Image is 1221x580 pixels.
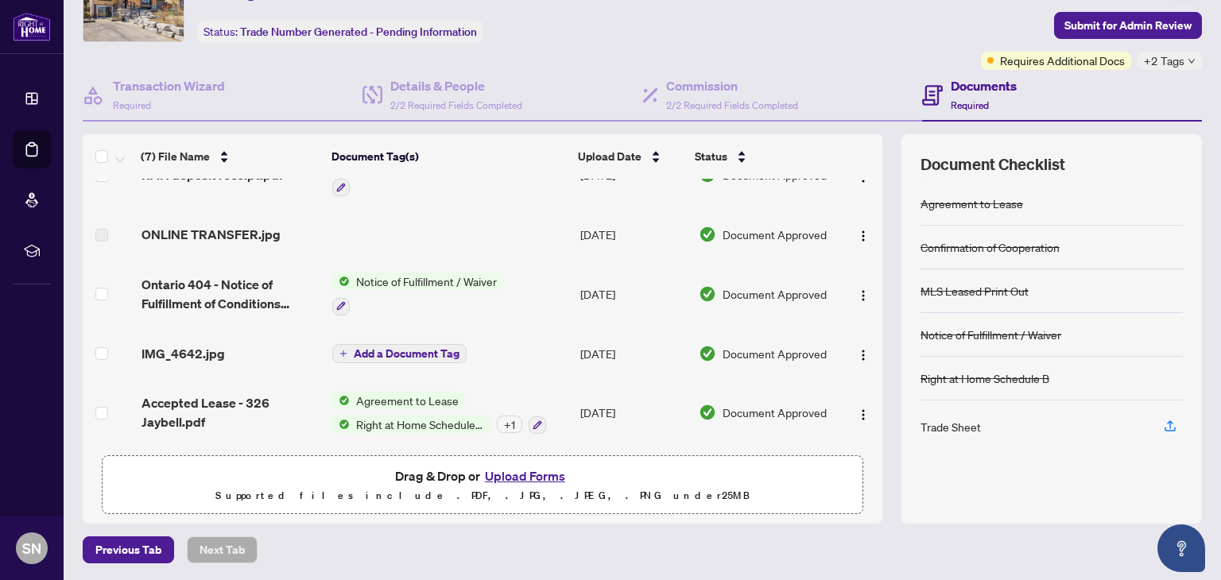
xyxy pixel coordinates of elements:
[572,134,689,179] th: Upload Date
[699,285,716,303] img: Document Status
[574,209,692,260] td: [DATE]
[921,369,1049,387] div: Right at Home Schedule B
[857,289,870,302] img: Logo
[332,273,503,315] button: Status IconNotice of Fulfillment / Waiver
[332,392,546,435] button: Status IconAgreement to LeaseStatus IconRight at Home Schedule B+1
[723,345,827,362] span: Document Approved
[723,226,827,243] span: Document Approved
[951,99,989,111] span: Required
[332,343,467,364] button: Add a Document Tag
[354,348,459,359] span: Add a Document Tag
[83,536,174,563] button: Previous Tab
[688,134,835,179] th: Status
[1188,57,1196,65] span: down
[723,285,827,303] span: Document Approved
[921,195,1023,212] div: Agreement to Lease
[699,404,716,421] img: Document Status
[699,345,716,362] img: Document Status
[574,260,692,328] td: [DATE]
[1054,12,1202,39] button: Submit for Admin Review
[574,379,692,447] td: [DATE]
[141,275,320,313] span: Ontario 404 - Notice of Fulfillment of Conditions Agreement to Lease Residential_Acknowledge.pdf
[350,273,503,290] span: Notice of Fulfillment / Waiver
[332,344,467,363] button: Add a Document Tag
[141,148,210,165] span: (7) File Name
[113,99,151,111] span: Required
[390,99,522,111] span: 2/2 Required Fields Completed
[921,238,1060,256] div: Confirmation of Cooperation
[339,350,347,358] span: plus
[951,76,1017,95] h4: Documents
[141,393,320,431] span: Accepted Lease - 326 Jaybell.pdf
[325,134,572,179] th: Document Tag(s)
[22,537,41,559] span: SN
[134,134,325,179] th: (7) File Name
[921,282,1029,300] div: MLS Leased Print Out
[578,148,642,165] span: Upload Date
[480,466,570,486] button: Upload Forms
[921,153,1065,176] span: Document Checklist
[141,225,281,244] span: ONLINE TRANSFER.jpg
[95,537,161,563] span: Previous Tab
[350,416,490,433] span: Right at Home Schedule B
[699,226,716,243] img: Document Status
[851,400,876,425] button: Logo
[1064,13,1192,38] span: Submit for Admin Review
[390,76,522,95] h4: Details & People
[851,341,876,366] button: Logo
[395,466,570,486] span: Drag & Drop or
[13,12,51,41] img: logo
[851,222,876,247] button: Logo
[350,392,465,409] span: Agreement to Lease
[695,148,727,165] span: Status
[851,281,876,307] button: Logo
[332,416,350,433] img: Status Icon
[332,392,350,409] img: Status Icon
[666,99,798,111] span: 2/2 Required Fields Completed
[197,21,483,42] div: Status:
[332,273,350,290] img: Status Icon
[103,456,862,515] span: Drag & Drop orUpload FormsSupported files include .PDF, .JPG, .JPEG, .PNG under25MB
[921,418,981,435] div: Trade Sheet
[574,328,692,379] td: [DATE]
[141,344,225,363] span: IMG_4642.jpg
[1157,524,1205,572] button: Open asap
[187,536,258,563] button: Next Tab
[857,230,870,242] img: Logo
[666,76,798,95] h4: Commission
[857,408,870,421] img: Logo
[1000,52,1125,69] span: Requires Additional Docs
[1144,52,1184,70] span: +2 Tags
[497,416,522,433] div: + 1
[113,76,225,95] h4: Transaction Wizard
[723,404,827,421] span: Document Approved
[112,486,853,505] p: Supported files include .PDF, .JPG, .JPEG, .PNG under 25 MB
[857,349,870,362] img: Logo
[921,326,1061,343] div: Notice of Fulfillment / Waiver
[240,25,477,39] span: Trade Number Generated - Pending Information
